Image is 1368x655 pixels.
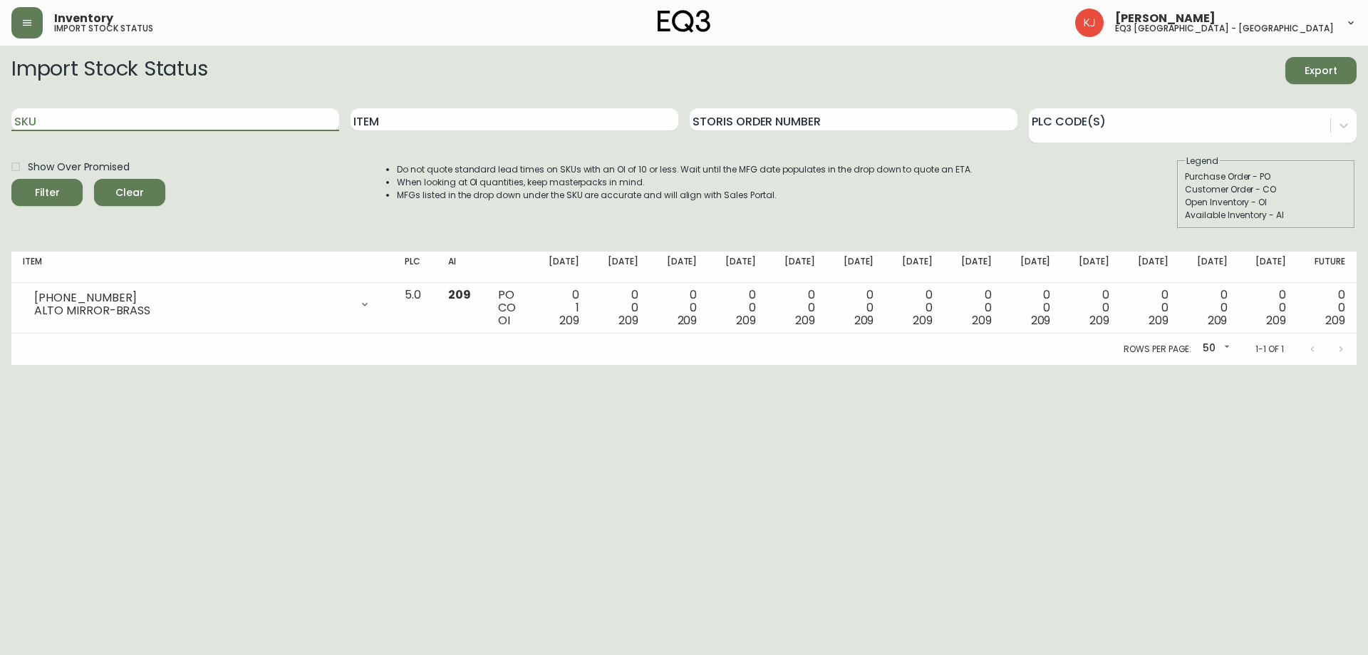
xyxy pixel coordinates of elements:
div: Purchase Order - PO [1185,170,1347,183]
legend: Legend [1185,155,1220,167]
span: Clear [105,184,154,202]
span: 209 [1325,312,1345,329]
div: Available Inventory - AI [1185,209,1347,222]
h2: Import Stock Status [11,57,207,84]
th: [DATE] [1062,252,1121,283]
h5: import stock status [54,24,153,33]
button: Clear [94,179,165,206]
div: ALTO MIRROR-BRASS [34,304,351,317]
td: 5.0 [393,283,437,334]
span: 209 [854,312,874,329]
li: When looking at OI quantities, keep masterpacks in mind. [397,176,973,189]
div: 0 0 [1015,289,1051,327]
p: 1-1 of 1 [1255,343,1284,356]
span: 209 [1089,312,1109,329]
div: 0 0 [1250,289,1286,327]
th: [DATE] [532,252,591,283]
span: 209 [618,312,638,329]
span: 209 [795,312,815,329]
p: Rows per page: [1124,343,1191,356]
div: 0 0 [1073,289,1109,327]
div: Open Inventory - OI [1185,196,1347,209]
div: 0 0 [602,289,638,327]
span: 209 [1208,312,1228,329]
div: 50 [1197,337,1233,361]
span: Export [1297,62,1345,80]
li: MFGs listed in the drop down under the SKU are accurate and will align with Sales Portal. [397,189,973,202]
th: [DATE] [944,252,1003,283]
button: Export [1285,57,1357,84]
span: 209 [913,312,933,329]
th: [DATE] [826,252,886,283]
div: [PHONE_NUMBER]ALTO MIRROR-BRASS [23,289,382,320]
div: Customer Order - CO [1185,183,1347,196]
div: Filter [35,184,60,202]
div: [PHONE_NUMBER] [34,292,351,304]
div: 0 0 [838,289,874,327]
span: 209 [1266,312,1286,329]
th: [DATE] [885,252,944,283]
div: 0 0 [896,289,933,327]
span: Inventory [54,13,113,24]
th: [DATE] [591,252,650,283]
span: Show Over Promised [28,160,130,175]
th: Item [11,252,393,283]
img: 24a625d34e264d2520941288c4a55f8e [1075,9,1104,37]
th: [DATE] [1238,252,1297,283]
span: 209 [559,312,579,329]
div: 0 0 [955,289,992,327]
span: OI [498,312,510,329]
li: Do not quote standard lead times on SKUs with an OI of 10 or less. Wait until the MFG date popula... [397,163,973,176]
th: PLC [393,252,437,283]
th: Future [1297,252,1357,283]
th: [DATE] [1121,252,1180,283]
span: 209 [1149,312,1168,329]
span: [PERSON_NAME] [1115,13,1216,24]
div: 0 0 [1309,289,1345,327]
img: logo [658,10,710,33]
div: 0 0 [1132,289,1168,327]
span: 209 [736,312,756,329]
span: 209 [1031,312,1051,329]
span: 209 [448,287,471,303]
span: 209 [678,312,698,329]
th: [DATE] [1003,252,1062,283]
div: 0 0 [1191,289,1228,327]
div: 0 1 [543,289,579,327]
div: 0 0 [779,289,815,327]
th: AI [437,252,487,283]
th: [DATE] [650,252,709,283]
th: [DATE] [1180,252,1239,283]
button: Filter [11,179,83,206]
div: 0 0 [720,289,756,327]
h5: eq3 [GEOGRAPHIC_DATA] - [GEOGRAPHIC_DATA] [1115,24,1334,33]
div: 0 0 [661,289,698,327]
span: 209 [972,312,992,329]
div: PO CO [498,289,520,327]
th: [DATE] [767,252,826,283]
th: [DATE] [708,252,767,283]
